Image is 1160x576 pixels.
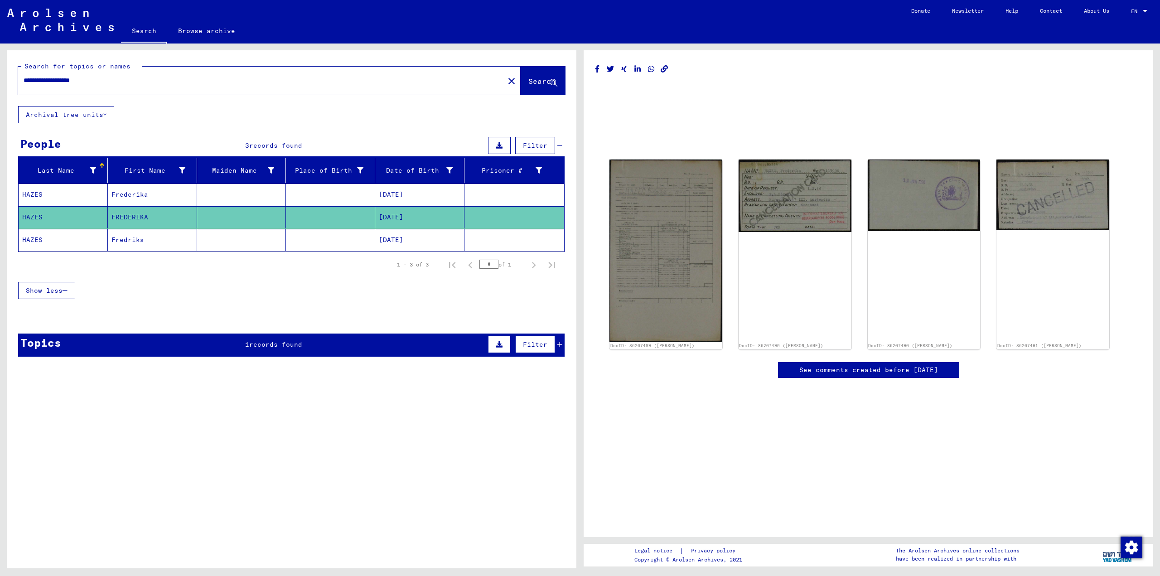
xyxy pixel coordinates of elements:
[610,343,695,348] a: DocID: 86207489 ([PERSON_NAME])
[506,76,517,87] mat-icon: close
[108,184,197,206] mat-cell: Frederika
[996,160,1109,230] img: 001.jpg
[121,20,167,44] a: Search
[515,137,555,154] button: Filter
[593,63,602,75] button: Share on Facebook
[634,556,746,564] p: Copyright © Arolsen Archives, 2021
[528,77,556,86] span: Search
[290,163,375,178] div: Place of Birth
[464,158,564,183] mat-header-cell: Prisoner #
[647,63,656,75] button: Share on WhatsApp
[379,166,453,175] div: Date of Birth
[468,166,542,175] div: Prisoner #
[868,160,981,231] img: 002.jpg
[739,160,851,232] img: 001.jpg
[19,184,108,206] mat-cell: HAZES
[375,206,464,228] mat-cell: [DATE]
[375,184,464,206] mat-cell: [DATE]
[523,141,547,150] span: Filter
[245,141,249,150] span: 3
[799,365,938,375] a: See comments created before [DATE]
[515,336,555,353] button: Filter
[22,166,96,175] div: Last Name
[479,260,525,269] div: of 1
[249,340,302,349] span: records found
[868,343,952,348] a: DocID: 86207490 ([PERSON_NAME])
[397,261,429,269] div: 1 – 3 of 3
[660,63,669,75] button: Copy link
[24,62,130,70] mat-label: Search for topics or names
[108,229,197,251] mat-cell: Fredrika
[443,256,461,274] button: First page
[197,158,286,183] mat-header-cell: Maiden Name
[19,229,108,251] mat-cell: HAZES
[379,163,464,178] div: Date of Birth
[19,206,108,228] mat-cell: HAZES
[245,340,249,349] span: 1
[1131,8,1141,15] span: EN
[22,163,107,178] div: Last Name
[896,547,1020,555] p: The Arolsen Archives online collections
[634,546,746,556] div: |
[523,340,547,349] span: Filter
[7,9,114,31] img: Arolsen_neg.svg
[1101,543,1135,566] img: yv_logo.png
[525,256,543,274] button: Next page
[521,67,565,95] button: Search
[896,555,1020,563] p: have been realized in partnership with
[19,158,108,183] mat-header-cell: Last Name
[111,166,185,175] div: First Name
[108,158,197,183] mat-header-cell: First Name
[26,286,63,295] span: Show less
[543,256,561,274] button: Last page
[20,136,61,152] div: People
[739,343,823,348] a: DocID: 86207490 ([PERSON_NAME])
[290,166,363,175] div: Place of Birth
[108,206,197,228] mat-cell: FREDERIKA
[18,106,114,123] button: Archival tree units
[606,63,615,75] button: Share on Twitter
[1121,537,1142,558] img: Change consent
[461,256,479,274] button: Previous page
[167,20,246,42] a: Browse archive
[201,163,286,178] div: Maiden Name
[997,343,1082,348] a: DocID: 86207491 ([PERSON_NAME])
[249,141,302,150] span: records found
[286,158,375,183] mat-header-cell: Place of Birth
[18,282,75,299] button: Show less
[375,158,464,183] mat-header-cell: Date of Birth
[609,160,722,342] img: 001.jpg
[619,63,629,75] button: Share on Xing
[20,334,61,351] div: Topics
[684,546,746,556] a: Privacy policy
[111,163,197,178] div: First Name
[375,229,464,251] mat-cell: [DATE]
[201,166,275,175] div: Maiden Name
[468,163,553,178] div: Prisoner #
[633,63,643,75] button: Share on LinkedIn
[503,72,521,90] button: Clear
[634,546,680,556] a: Legal notice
